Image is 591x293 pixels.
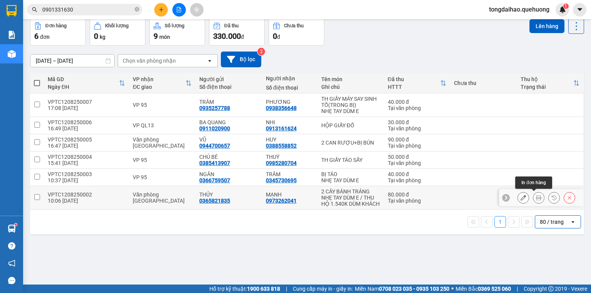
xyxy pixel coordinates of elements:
[321,195,380,207] div: NHẸ TAY DÙM E / THU HỘ 1.540K DÙM KHÁCH
[379,286,449,292] strong: 0708 023 035 - 0935 103 250
[30,18,86,46] button: Đơn hàng6đơn
[133,122,192,128] div: VP QL13
[199,99,258,105] div: TRÂM
[15,223,17,226] sup: 1
[521,76,573,82] div: Thu hộ
[266,137,314,143] div: HUY
[48,137,125,143] div: VPTC1208250005
[224,23,239,28] div: Đã thu
[257,48,265,55] sup: 2
[494,216,506,228] button: 1
[199,198,230,204] div: 0365821835
[154,3,168,17] button: plus
[48,143,125,149] div: 16:47 [DATE]
[10,50,42,86] b: An Anh Limousine
[388,105,447,111] div: Tại văn phòng
[94,32,98,41] span: 0
[266,198,297,204] div: 0973262041
[32,7,37,12] span: search
[515,176,552,189] div: In đơn hàng
[388,143,447,149] div: Tại văn phòng
[266,143,297,149] div: 0388558852
[529,19,564,33] button: Lên hàng
[286,285,287,293] span: |
[48,191,125,198] div: VPTC1208250002
[388,160,447,166] div: Tại văn phòng
[209,285,280,293] span: Hỗ trợ kỹ thuật:
[199,191,258,198] div: THỦY
[48,160,125,166] div: 15:41 [DATE]
[48,84,119,90] div: Ngày ĐH
[321,171,380,177] div: BỊ TÁO
[199,171,258,177] div: NGÂN
[266,154,314,160] div: THUÝ
[388,125,447,132] div: Tại văn phòng
[540,218,564,226] div: 80 / trang
[199,105,230,111] div: 0935257788
[48,105,125,111] div: 17:08 [DATE]
[42,5,133,14] input: Tìm tên, số ĐT hoặc mã đơn
[190,3,204,17] button: aim
[199,177,230,183] div: 0366759507
[559,6,566,13] img: icon-new-feature
[8,260,15,267] span: notification
[388,198,447,204] div: Tại văn phòng
[48,171,125,177] div: VPTC1208250003
[517,285,518,293] span: |
[321,177,380,183] div: NHẸ TAY DÙM E
[241,34,244,40] span: đ
[207,58,213,64] svg: open
[221,52,261,67] button: Bộ lọc
[7,5,17,17] img: logo-vxr
[48,99,125,105] div: VPTC1208250007
[456,285,511,293] span: Miền Bắc
[563,3,569,9] sup: 1
[40,34,50,40] span: đơn
[277,34,280,40] span: đ
[199,137,258,143] div: VŨ
[266,105,297,111] div: 0938356648
[266,160,297,166] div: 0985280704
[247,286,280,292] strong: 1900 633 818
[199,76,258,82] div: Người gửi
[199,125,230,132] div: 0911020900
[570,219,576,225] svg: open
[135,7,139,12] span: close-circle
[133,191,192,204] div: Văn phòng [GEOGRAPHIC_DATA]
[388,99,447,105] div: 40.000 đ
[388,137,447,143] div: 90.000 đ
[48,125,125,132] div: 16:49 [DATE]
[384,73,451,93] th: Toggle SortBy
[388,154,447,160] div: 50.000 đ
[159,34,170,40] span: món
[133,137,192,149] div: Văn phòng [GEOGRAPHIC_DATA]
[209,18,265,46] button: Đã thu330.000đ
[321,84,380,90] div: Ghi chú
[44,73,129,93] th: Toggle SortBy
[388,171,447,177] div: 40.000 đ
[176,7,182,12] span: file-add
[266,119,314,125] div: NHI
[34,32,38,41] span: 6
[149,18,205,46] button: Số lượng9món
[266,125,297,132] div: 0913161624
[388,191,447,198] div: 80.000 đ
[172,3,186,17] button: file-add
[8,225,16,233] img: warehouse-icon
[133,174,192,180] div: VP 95
[321,140,380,146] div: 2 CAN RƯỢU+BỊ BÚN
[388,177,447,183] div: Tại văn phòng
[129,73,195,93] th: Toggle SortBy
[8,277,15,284] span: message
[135,6,139,13] span: close-circle
[48,76,119,82] div: Mã GD
[269,18,324,46] button: Chưa thu0đ
[165,23,184,28] div: Số lượng
[321,76,380,82] div: Tên món
[194,7,199,12] span: aim
[199,154,258,160] div: CHÚ BÉ
[564,3,567,9] span: 1
[266,99,314,105] div: PHƯƠNG
[321,108,380,114] div: NHẸ TAY DÙM E
[293,285,353,293] span: Cung cấp máy in - giấy in:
